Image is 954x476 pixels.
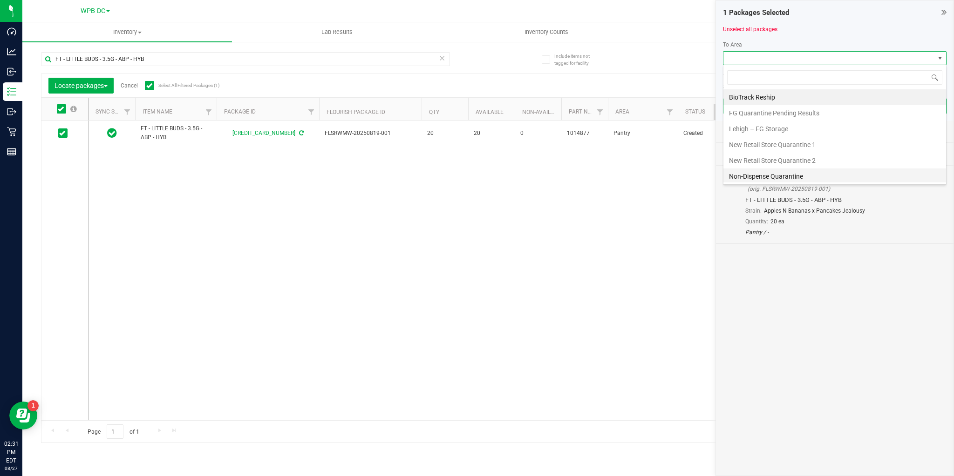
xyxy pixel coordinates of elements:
[723,121,946,137] li: Lehigh – FG Storage
[298,130,304,136] span: Sync from Compliance System
[522,109,564,115] a: Non-Available
[476,109,504,115] a: Available
[427,129,463,138] span: 20
[770,218,784,225] span: 20 ea
[7,67,16,76] inline-svg: Inbound
[554,53,601,67] span: Include items not tagged for facility
[7,127,16,136] inline-svg: Retail
[309,28,365,36] span: Lab Results
[27,400,39,411] iframe: Resource center unread badge
[439,52,445,64] span: Clear
[107,424,123,439] input: 1
[764,208,865,214] span: Apples N Bananas x Pancakes Jealousy
[442,22,651,42] a: Inventory Counts
[745,195,924,205] div: FT - LITTLE BUDS - 3.5G - ABP - HYB
[158,83,205,88] span: Select All Filtered Packages (1)
[512,28,581,36] span: Inventory Counts
[723,41,742,48] span: To Area
[714,104,729,120] a: Filter
[41,52,450,66] input: Search Package ID, Item Name, SKU, Lot or Part Number...
[569,108,606,115] a: Part Number
[723,26,777,33] a: Unselect all packages
[232,130,295,136] a: [CREDIT_CARD_NUMBER]
[745,228,924,236] div: Pantry / -
[107,127,117,140] span: In Sync
[723,153,946,168] li: New Retail Store Quarantine 2
[613,129,672,138] span: Pantry
[748,185,924,193] div: (orig. FLSRWMW-20250819-001)
[593,104,608,120] a: Filter
[723,137,946,153] li: New Retail Store Quarantine 1
[745,208,762,214] span: Strain:
[7,27,16,36] inline-svg: Dashboard
[48,78,114,94] button: Locate packages
[224,108,256,115] a: Package ID
[22,28,232,36] span: Inventory
[120,104,135,120] a: Filter
[745,218,768,225] span: Quantity:
[9,402,37,429] iframe: Resource center
[121,82,138,89] a: Cancel
[95,108,131,115] a: Sync Status
[4,440,18,465] p: 02:31 PM EDT
[429,109,439,115] a: Qty
[683,129,723,138] span: Created
[520,129,556,138] span: 0
[70,106,77,112] span: Select all records on this page
[615,108,629,115] a: Area
[7,107,16,116] inline-svg: Outbound
[723,105,946,121] li: FG Quarantine Pending Results
[304,104,319,120] a: Filter
[7,47,16,56] inline-svg: Analytics
[474,129,509,138] span: 20
[7,147,16,156] inline-svg: Reports
[80,424,147,439] span: Page of 1
[685,108,705,115] a: Status
[7,87,16,96] inline-svg: Inventory
[4,465,18,472] p: 08/27
[143,108,172,115] a: Item Name
[567,129,602,138] span: 1014877
[662,104,678,120] a: Filter
[723,168,946,184] li: Non-Dispense Quarantine
[327,109,385,115] a: Flourish Package ID
[232,22,442,42] a: Lab Results
[81,7,105,15] span: WPB DC
[22,22,232,42] a: Inventory
[141,124,211,142] span: FT - LITTLE BUDS - 3.5G - ABP - HYB
[201,104,217,120] a: Filter
[55,82,108,89] span: Locate packages
[723,89,946,105] li: BioTrack Reship
[325,129,416,138] span: FLSRWMW-20250819-001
